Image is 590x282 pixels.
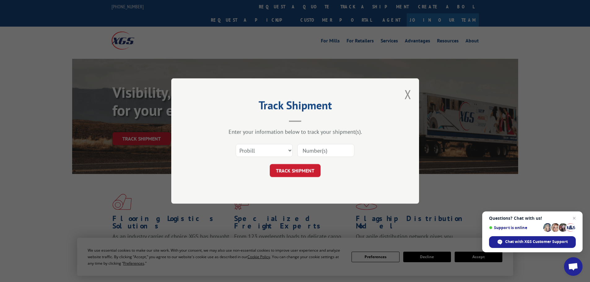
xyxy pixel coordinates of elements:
[297,144,354,157] input: Number(s)
[202,101,388,113] h2: Track Shipment
[564,257,583,276] div: Open chat
[489,216,576,221] span: Questions? Chat with us!
[505,239,568,245] span: Chat with XGS Customer Support
[489,225,541,230] span: Support is online
[404,86,411,102] button: Close modal
[489,236,576,248] div: Chat with XGS Customer Support
[202,128,388,135] div: Enter your information below to track your shipment(s).
[270,164,321,177] button: TRACK SHIPMENT
[570,215,578,222] span: Close chat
